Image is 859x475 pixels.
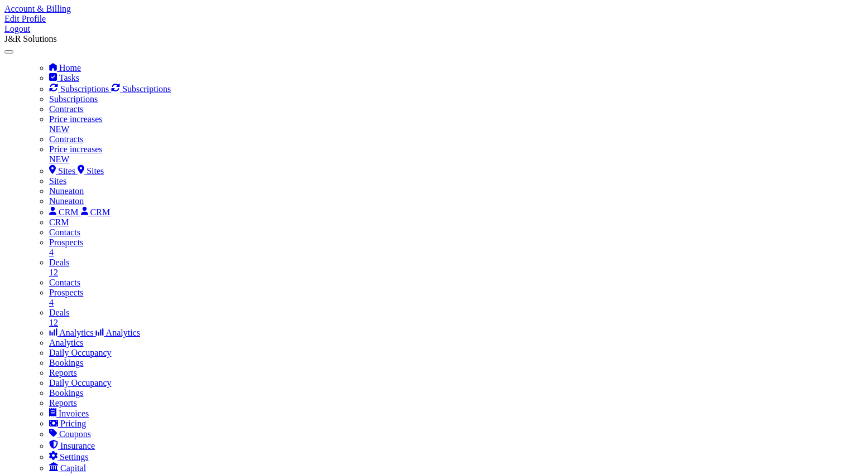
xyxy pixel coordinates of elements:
span: Settings [60,452,89,462]
a: Logout [4,24,855,34]
a: Edit Profile [4,14,855,24]
a: Nuneaton [49,196,84,206]
a: menu [49,328,95,337]
a: Daily Occupancy [49,378,112,387]
li: Sites [49,164,855,176]
span: Subscriptions [122,84,171,94]
a: Sites [49,176,66,186]
span: Capital [60,463,86,473]
div: 12 [49,318,855,328]
a: Contacts [49,227,80,237]
li: Subscriptions [49,83,855,94]
span: Sites [87,166,104,176]
a: Account & Billing [4,4,855,14]
a: Price increases NEW [49,144,855,164]
a: menu [49,63,81,72]
a: Deals 12 [49,258,855,278]
span: Deals [49,308,69,317]
a: Contacts [49,278,80,287]
a: menu [49,166,78,176]
span: Price increases [49,144,103,154]
span: Tasks [59,73,79,83]
li: Insurance [49,439,855,451]
span: Analytics [59,328,93,337]
span: Pricing [60,419,86,428]
span: Sites [58,166,75,176]
span: Prospects [49,237,83,247]
a: Price increases NEW [49,114,855,134]
a: Analytics [49,338,83,347]
span: CRM [59,207,79,217]
span: CRM [90,207,111,217]
a: Daily Occupancy [49,348,112,357]
a: menu [49,84,111,94]
div: J&R Solutions [4,34,855,44]
button: Close navigation [4,50,13,54]
span: Coupons [59,429,91,439]
li: Pricing [49,419,855,429]
a: menu [81,207,111,217]
div: 4 [49,248,855,258]
li: Home [49,63,855,73]
span: Deals [49,258,69,267]
a: menu [78,166,104,176]
a: menu [49,409,89,418]
div: NEW [49,124,855,134]
div: 12 [49,268,855,278]
a: CRM [49,217,69,227]
span: Subscriptions [60,84,109,94]
li: Settings [49,451,855,462]
a: menu [49,419,86,428]
a: menu [49,452,89,462]
a: Contracts [49,104,83,114]
div: NEW [49,154,855,164]
li: Tasks [49,73,855,83]
a: menu [49,463,86,473]
li: Capital [49,462,855,473]
li: Invoices [49,408,855,419]
span: Invoices [59,409,89,418]
a: menu [95,328,140,337]
li: CRM [49,206,855,217]
li: Coupons [49,429,855,439]
span: Price increases [49,114,103,124]
span: Insurance [60,441,95,450]
a: Bookings [49,388,83,398]
a: Subscriptions [49,94,98,104]
a: Reports [49,368,77,377]
a: menu [111,84,171,94]
span: Home [59,63,81,72]
a: Prospects 4 [49,237,855,258]
span: Prospects [49,288,83,297]
a: menu [49,207,81,217]
a: Contracts [49,134,83,144]
a: Bookings [49,358,83,367]
span: Analytics [106,328,140,337]
a: Nuneaton [49,186,84,196]
a: menu [49,73,79,83]
a: Prospects 4 [49,288,855,308]
div: 4 [49,298,855,308]
a: menu [49,441,95,450]
a: menu [49,429,91,439]
li: Analytics [49,328,855,338]
a: Reports [49,398,77,408]
a: Deals 12 [49,308,855,328]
